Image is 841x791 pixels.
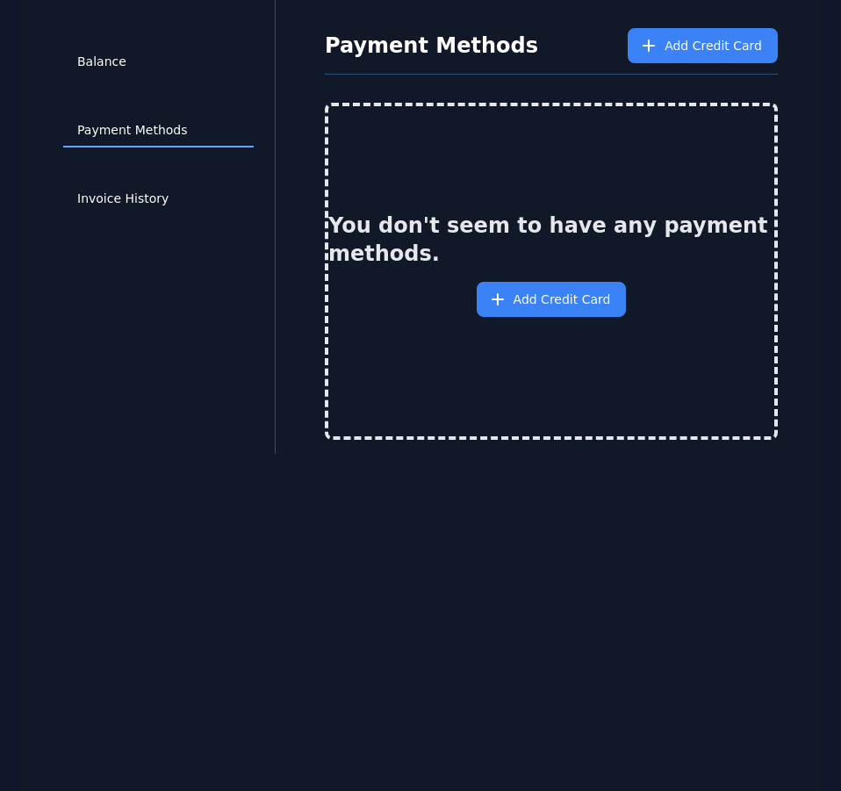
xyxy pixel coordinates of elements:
[328,212,774,268] h2: You don't seem to have any payment methods.
[665,37,762,54] span: Add Credit Card
[477,282,627,317] button: Add Credit Card
[63,114,254,147] a: Payment Methods
[63,46,254,79] a: Balance
[628,28,778,63] button: Add Credit Card
[63,183,254,216] a: Invoice History
[514,291,611,308] span: Add Credit Card
[325,32,538,60] h1: Payment Methods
